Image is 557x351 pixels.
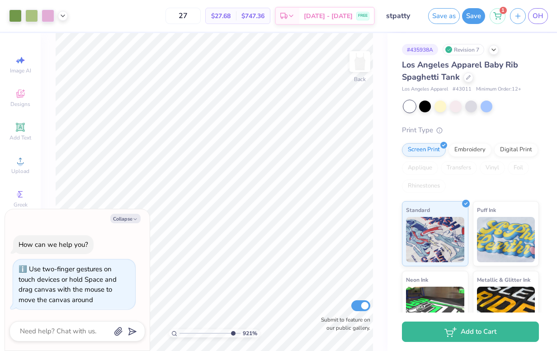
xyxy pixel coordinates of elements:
span: Image AI [10,67,31,74]
button: Save [462,8,485,24]
span: Metallic & Glitter Ink [477,275,530,284]
div: Transfers [441,161,477,175]
span: Neon Ink [406,275,428,284]
span: # 43011 [453,86,472,93]
input: – – [165,8,201,24]
span: Los Angeles Apparel [402,86,448,93]
div: Print Type [402,125,539,135]
span: Upload [11,168,29,175]
div: Applique [402,161,438,175]
div: Rhinestones [402,179,446,193]
img: Neon Ink [406,287,464,332]
input: Untitled Design [379,7,424,25]
button: Add to Cart [402,322,539,342]
label: Submit to feature on our public gallery. [316,316,370,332]
span: $747.36 [241,11,264,21]
button: Save as [428,8,460,24]
div: How can we help you? [19,240,88,249]
span: 921 % [243,329,257,337]
div: # 435938A [402,44,438,55]
div: Digital Print [494,143,538,157]
img: Standard [406,217,464,262]
div: Vinyl [480,161,505,175]
span: Add Text [9,134,31,141]
span: Standard [406,205,430,215]
span: [DATE] - [DATE] [304,11,353,21]
div: Foil [508,161,529,175]
span: OH [533,11,543,21]
div: Screen Print [402,143,446,157]
div: Back [354,75,366,83]
div: Use two-finger gestures on touch devices or hold Space and drag canvas with the mouse to move the... [19,264,117,304]
span: Los Angeles Apparel Baby Rib Spaghetti Tank [402,59,518,82]
img: Back [351,53,369,71]
img: Metallic & Glitter Ink [477,287,535,332]
span: $27.68 [211,11,231,21]
span: Greek [14,201,28,208]
a: OH [528,8,548,24]
button: Collapse [110,214,141,223]
span: FREE [358,13,368,19]
span: Puff Ink [477,205,496,215]
span: 1 [500,7,507,14]
div: Revision 7 [443,44,484,55]
span: Designs [10,101,30,108]
span: Minimum Order: 12 + [476,86,521,93]
img: Puff Ink [477,217,535,262]
div: Embroidery [448,143,491,157]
